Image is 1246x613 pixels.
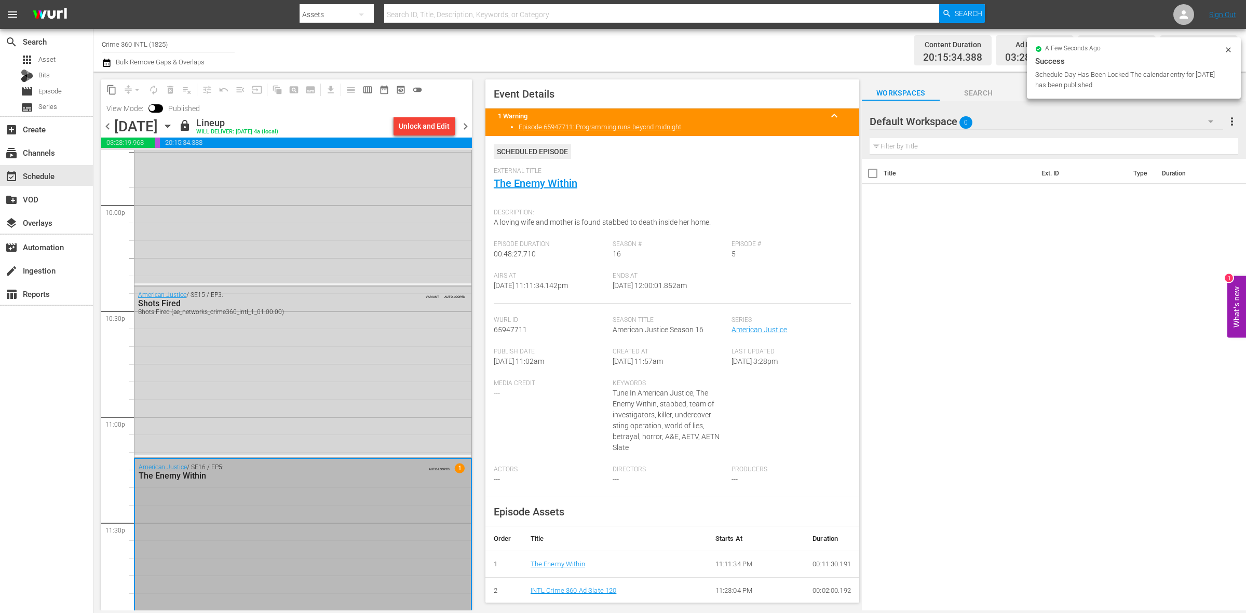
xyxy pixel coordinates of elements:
span: Reports [5,288,18,301]
span: Loop Content [145,81,162,98]
span: Download as CSV [319,79,339,100]
div: Unlock and Edit [399,117,450,135]
div: Bits [21,70,33,82]
td: 00:02:00.192 [804,578,859,605]
span: 20:15:34.388 [923,52,982,64]
a: American Justice [732,325,787,334]
div: WILL DELIVER: [DATE] 4a (local) [196,129,278,135]
div: Scheduled Episode [494,144,571,159]
span: Event Details [494,88,554,100]
span: content_copy [106,85,117,95]
span: [DATE] 12:00:01.852am [613,281,687,290]
span: chevron_left [101,120,114,133]
span: Actors [494,466,607,474]
span: 00:16:07.496 [155,138,160,148]
span: Create Search Block [286,81,302,98]
span: Published [163,104,205,113]
span: 1 [455,463,465,473]
span: Workspaces [862,87,940,100]
span: Episode Duration [494,240,607,249]
span: toggle_off [412,85,423,95]
span: Last Updated [732,348,845,356]
span: Media Credit [494,379,607,388]
div: The Enemy Within [139,471,414,481]
td: 1 [485,551,522,578]
span: Create [5,124,18,136]
span: [DATE] 11:11:34.142pm [494,281,568,290]
button: Open Feedback Widget [1227,276,1246,337]
span: VARIANT [426,290,439,298]
span: Bits [38,70,50,80]
span: Ingestion [5,265,18,277]
span: Update Metadata from Key Asset [249,81,265,98]
div: Schedule Day Has Been Locked The calendar entry for [DATE] has been published [1035,70,1222,90]
div: Default Workspace [870,107,1224,136]
span: 0 [959,112,972,133]
a: Sign Out [1209,10,1236,19]
span: Wurl Id [494,316,607,324]
span: VOD [5,194,18,206]
span: Asset [21,53,33,66]
span: Season # [613,240,726,249]
a: American Justice [139,464,187,471]
span: Create Series Block [302,81,319,98]
div: / SE16 / EP5: [139,464,414,481]
span: External Title [494,167,846,175]
div: Shots Fired [138,298,414,308]
th: Starts At [707,526,805,551]
span: Search [940,87,1018,100]
a: Episode 65947711: Programming runs beyond midnight [519,123,681,131]
a: INTL Crime 360 Ad Slate 120 [531,587,617,594]
span: preview_outlined [396,85,406,95]
span: keyboard_arrow_up [828,110,841,122]
span: 16 [613,250,621,258]
span: lock [179,119,191,132]
span: Airs At [494,272,607,280]
span: a few seconds ago [1045,45,1101,53]
button: Unlock and Edit [394,117,455,135]
div: Shots Fired (ae_networks_crime360_intl_1_01:00:00) [138,308,414,316]
span: date_range_outlined [379,85,389,95]
th: Title [522,526,707,551]
button: more_vert [1226,109,1238,134]
span: 00:48:27.710 [494,250,536,258]
td: 2 [485,578,522,605]
span: 20:15:34.388 [160,138,472,148]
span: 65947711 [494,325,527,334]
span: Keywords [613,379,726,388]
span: Episode [38,86,62,97]
th: Order [485,526,522,551]
a: The Enemy Within [494,177,577,189]
span: --- [613,475,619,483]
span: Series [732,316,845,324]
th: Duration [1156,159,1218,188]
span: Asset [38,55,56,65]
span: Publish Date [494,348,607,356]
span: calendar_view_week_outlined [362,85,373,95]
span: American Justice Season 16 [613,325,703,334]
span: Select an event to delete [162,81,179,98]
span: Revert to Primary Episode [215,81,232,98]
div: Lineup [196,117,278,129]
th: Type [1127,159,1156,188]
th: Title [884,159,1036,188]
span: --- [494,389,500,397]
title: 1 Warning [498,112,822,120]
span: [DATE] 11:02am [494,357,544,365]
span: AUTO-LOOPED [429,462,450,471]
span: Season Title [613,316,726,324]
span: 5 [732,250,736,258]
div: Content Duration [923,37,982,52]
span: Episode Assets [494,506,564,518]
span: layers [5,217,18,229]
span: Customize Events [195,79,215,100]
a: American Justice [138,291,186,298]
span: Search [955,4,982,23]
td: 11:11:34 PM [707,551,805,578]
span: Created At [613,348,726,356]
th: Ext. ID [1035,159,1127,188]
span: A loving wife and mother is found stabbed to death inside her home. [494,218,711,226]
span: Tune In American Justice, The Enemy Within, stabbed, team of investigators, killer, undercover st... [613,389,720,452]
span: --- [732,475,738,483]
span: Series [21,101,33,114]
